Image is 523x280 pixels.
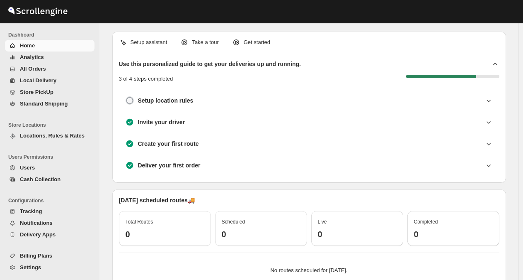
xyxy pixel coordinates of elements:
button: Cash Collection [5,174,94,185]
span: Locations, Rules & Rates [20,133,85,139]
span: Local Delivery [20,77,56,84]
p: 3 of 4 steps completed [119,75,173,83]
span: Store Locations [8,122,95,128]
p: Setup assistant [131,38,167,47]
p: No routes scheduled for [DATE]. [126,266,493,275]
span: Completed [414,219,438,225]
p: Get started [244,38,270,47]
span: All Orders [20,66,46,72]
span: Dashboard [8,32,95,38]
span: Users Permissions [8,154,95,160]
span: Billing Plans [20,253,52,259]
span: Standard Shipping [20,101,68,107]
button: Tracking [5,206,94,217]
p: Take a tour [192,38,218,47]
span: Configurations [8,197,95,204]
span: Live [318,219,327,225]
h3: 0 [414,229,493,239]
span: Tracking [20,208,42,214]
h3: Invite your driver [138,118,185,126]
h2: Use this personalized guide to get your deliveries up and running. [119,60,301,68]
button: Analytics [5,52,94,63]
span: Total Routes [126,219,153,225]
h3: Deliver your first order [138,161,201,169]
span: Store PickUp [20,89,53,95]
p: [DATE] scheduled routes 🚚 [119,196,499,204]
button: All Orders [5,63,94,75]
button: Billing Plans [5,250,94,262]
span: Scheduled [222,219,245,225]
span: Notifications [20,220,53,226]
button: Notifications [5,217,94,229]
h3: 0 [222,229,300,239]
h3: Setup location rules [138,96,194,105]
h3: 0 [318,229,397,239]
h3: 0 [126,229,204,239]
button: Locations, Rules & Rates [5,130,94,142]
span: Analytics [20,54,44,60]
button: Settings [5,262,94,273]
button: Home [5,40,94,52]
span: Home [20,42,35,49]
span: Cash Collection [20,176,61,182]
h3: Create your first route [138,140,199,148]
span: Delivery Apps [20,231,56,238]
span: Settings [20,264,41,270]
button: Delivery Apps [5,229,94,241]
button: Users [5,162,94,174]
span: Users [20,165,35,171]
